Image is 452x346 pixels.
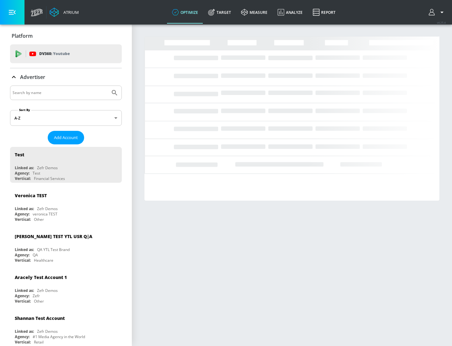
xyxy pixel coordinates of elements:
[37,288,58,293] div: Zefr Demos
[33,334,85,339] div: #1 Media Agency in the World
[34,339,44,345] div: Retail
[54,134,78,141] span: Add Account
[33,252,38,258] div: QA
[15,252,30,258] div: Agency:
[10,44,122,63] div: DV360: Youtube
[15,176,31,181] div: Vertical:
[308,1,341,24] a: Report
[437,21,446,24] span: v 4.25.4
[50,8,79,17] a: Atrium
[167,1,203,24] a: optimize
[34,299,44,304] div: Other
[53,50,70,57] p: Youtube
[34,217,44,222] div: Other
[10,27,122,45] div: Platform
[37,165,58,170] div: Zefr Demos
[10,188,122,224] div: Veronica TESTLinked as:Zefr DemosAgency:veronica TESTVertical:Other
[15,299,31,304] div: Vertical:
[15,339,31,345] div: Vertical:
[15,293,30,299] div: Agency:
[15,329,34,334] div: Linked as:
[15,247,34,252] div: Linked as:
[15,211,30,217] div: Agency:
[15,217,31,222] div: Vertical:
[10,270,122,305] div: Aracely Test Account 1Linked as:Zefr DemosAgency:ZefrVertical:Other
[15,258,31,263] div: Vertical:
[34,258,53,263] div: Healthcare
[15,233,92,239] div: [PERSON_NAME] TEST YTL USR Q|A
[15,334,30,339] div: Agency:
[203,1,236,24] a: Target
[15,274,67,280] div: Aracely Test Account 1
[236,1,272,24] a: measure
[37,247,70,252] div: QA YTL Test Brand
[15,165,34,170] div: Linked as:
[18,108,31,112] label: Sort By
[37,329,58,334] div: Zefr Demos
[48,131,84,144] button: Add Account
[10,229,122,265] div: [PERSON_NAME] TEST YTL USR Q|ALinked as:QA YTL Test BrandAgency:QAVertical:Healthcare
[10,147,122,183] div: TestLinked as:Zefr DemosAgency:TestVertical:Financial Services
[15,288,34,293] div: Linked as:
[20,74,45,81] p: Advertiser
[15,193,47,198] div: Veronica TEST
[10,110,122,126] div: A-Z
[12,32,33,39] p: Platform
[33,170,40,176] div: Test
[37,206,58,211] div: Zefr Demos
[10,68,122,86] div: Advertiser
[15,170,30,176] div: Agency:
[13,89,108,97] input: Search by name
[39,50,70,57] p: DV360:
[61,9,79,15] div: Atrium
[15,152,24,158] div: Test
[34,176,65,181] div: Financial Services
[15,315,65,321] div: Shannan Test Account
[272,1,308,24] a: Analyze
[15,206,34,211] div: Linked as:
[33,293,40,299] div: Zefr
[33,211,57,217] div: veronica TEST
